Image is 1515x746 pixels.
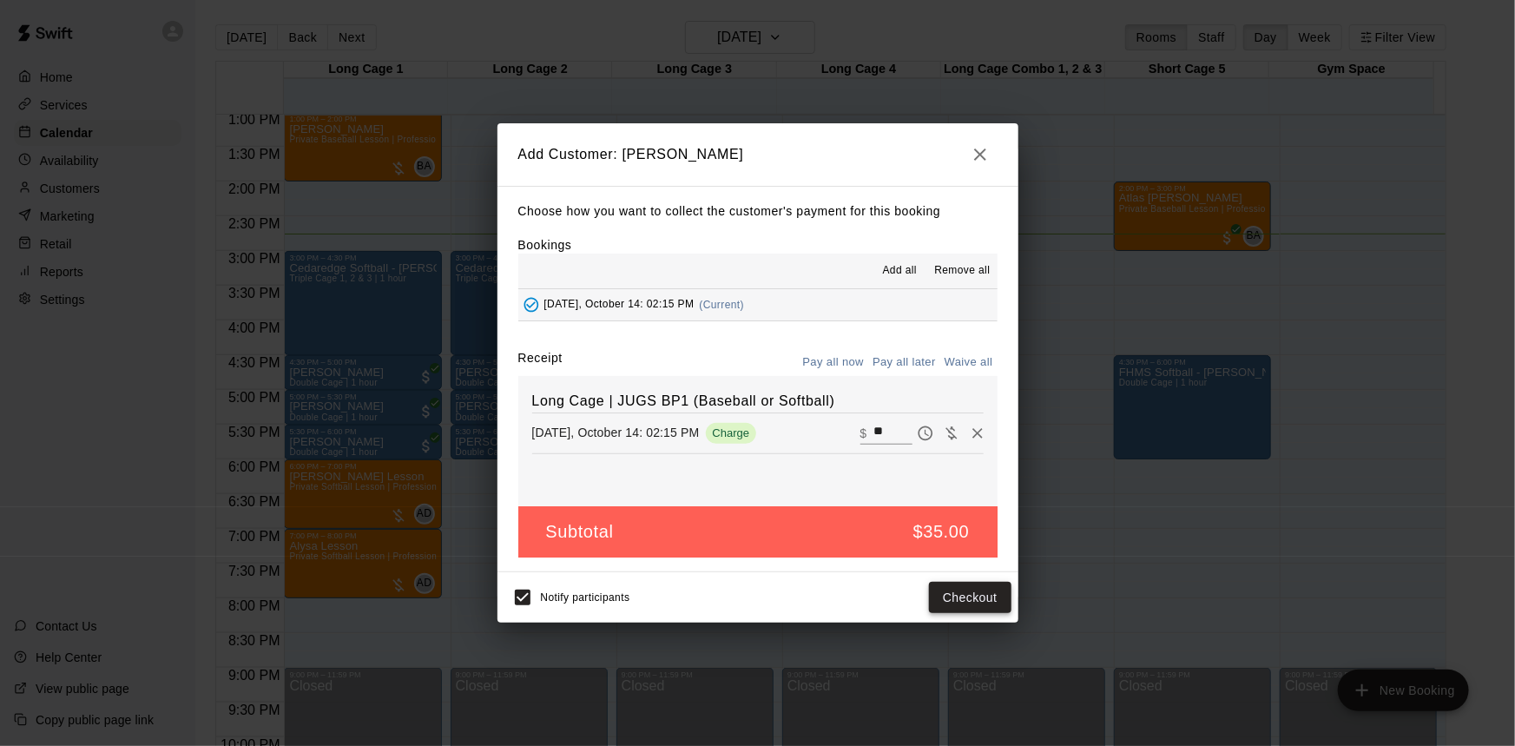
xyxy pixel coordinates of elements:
[518,289,998,321] button: Added - Collect Payment[DATE], October 14: 02:15 PM(Current)
[913,520,970,544] h5: $35.00
[518,238,572,252] label: Bookings
[927,257,997,285] button: Remove all
[965,420,991,446] button: Remove
[541,591,630,604] span: Notify participants
[706,426,757,439] span: Charge
[940,349,998,376] button: Waive all
[497,123,1018,186] h2: Add Customer: [PERSON_NAME]
[912,425,939,439] span: Pay later
[532,424,700,441] p: [DATE], October 14: 02:15 PM
[939,425,965,439] span: Waive payment
[518,292,544,318] button: Added - Collect Payment
[883,262,918,280] span: Add all
[868,349,940,376] button: Pay all later
[518,349,563,376] label: Receipt
[929,582,1011,614] button: Checkout
[700,299,745,311] span: (Current)
[860,425,867,442] p: $
[934,262,990,280] span: Remove all
[544,299,695,311] span: [DATE], October 14: 02:15 PM
[872,257,927,285] button: Add all
[518,201,998,222] p: Choose how you want to collect the customer's payment for this booking
[546,520,614,544] h5: Subtotal
[532,390,984,413] h6: Long Cage | JUGS BP1 (Baseball or Softball)
[799,349,869,376] button: Pay all now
